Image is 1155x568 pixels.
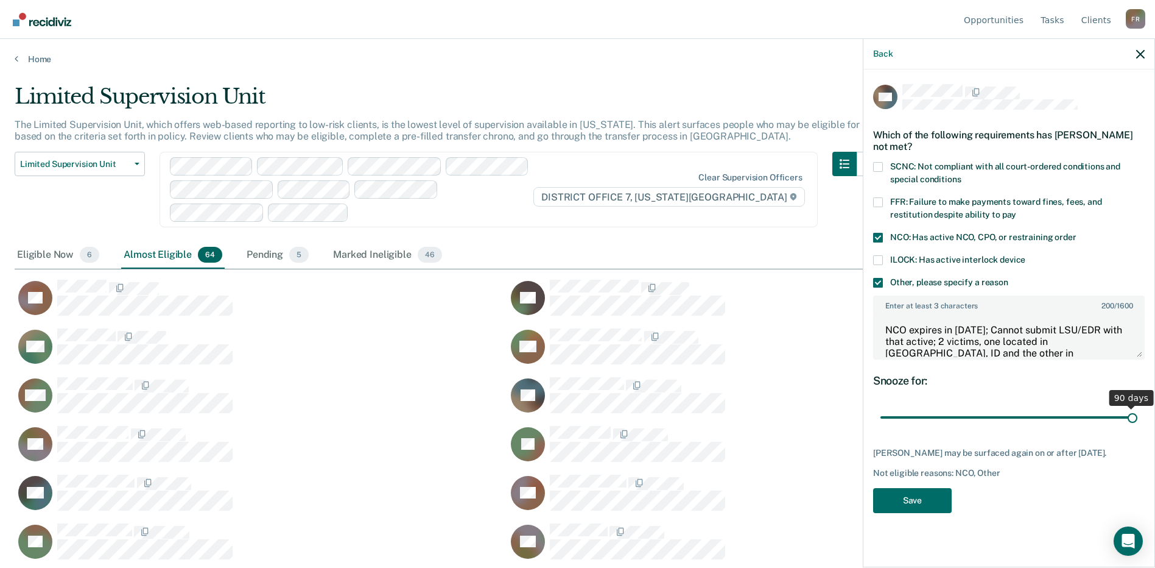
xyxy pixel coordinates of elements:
[507,328,1000,377] div: CaseloadOpportunityCell-144462
[331,242,444,269] div: Marked Ineligible
[873,374,1145,388] div: Snooze for:
[873,448,1145,458] div: [PERSON_NAME] may be surfaced again on or after [DATE].
[890,277,1008,287] span: Other, please specify a reason
[507,474,1000,523] div: CaseloadOpportunityCell-154864
[890,197,1102,219] span: FFR: Failure to make payments toward fines, fees, and restitution despite ability to pay
[873,488,952,513] button: Save
[20,159,130,169] span: Limited Supervision Unit
[873,119,1145,162] div: Which of the following requirements has [PERSON_NAME] not met?
[507,425,1000,474] div: CaseloadOpportunityCell-154897
[289,247,309,263] span: 5
[418,247,442,263] span: 46
[244,242,311,269] div: Pending
[873,468,1145,478] div: Not eligible reasons: NCO, Other
[121,242,225,269] div: Almost Eligible
[13,13,71,26] img: Recidiviz
[874,297,1143,310] label: Enter at least 3 characters
[1109,390,1154,406] div: 90 days
[874,313,1143,358] textarea: NCO expires in [DATE]; Cannot submit LSU/EDR with that active; 2 victims, one located in [GEOGRAP...
[15,242,102,269] div: Eligible Now
[198,247,222,263] span: 64
[698,172,802,183] div: Clear supervision officers
[15,279,507,328] div: CaseloadOpportunityCell-39784
[1101,302,1132,310] span: / 1600
[80,247,99,263] span: 6
[890,162,1120,184] span: SCNC: Not compliant with all court-ordered conditions and special conditions
[890,255,1025,264] span: ILOCK: Has active interlock device
[1114,527,1143,556] div: Open Intercom Messenger
[15,54,1140,65] a: Home
[15,425,507,474] div: CaseloadOpportunityCell-154663
[873,49,893,59] button: Back
[15,119,880,142] p: The Limited Supervision Unit, which offers web-based reporting to low-risk clients, is the lowest...
[1126,9,1145,29] button: Profile dropdown button
[15,84,881,119] div: Limited Supervision Unit
[507,279,1000,328] div: CaseloadOpportunityCell-81642
[15,474,507,523] div: CaseloadOpportunityCell-155766
[890,232,1076,242] span: NCO: Has active NCO, CPO, or restraining order
[533,187,804,207] span: DISTRICT OFFICE 7, [US_STATE][GEOGRAPHIC_DATA]
[1126,9,1145,29] div: F R
[507,377,1000,425] div: CaseloadOpportunityCell-138839
[15,377,507,425] div: CaseloadOpportunityCell-129302
[1101,302,1114,310] span: 200
[15,328,507,377] div: CaseloadOpportunityCell-62158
